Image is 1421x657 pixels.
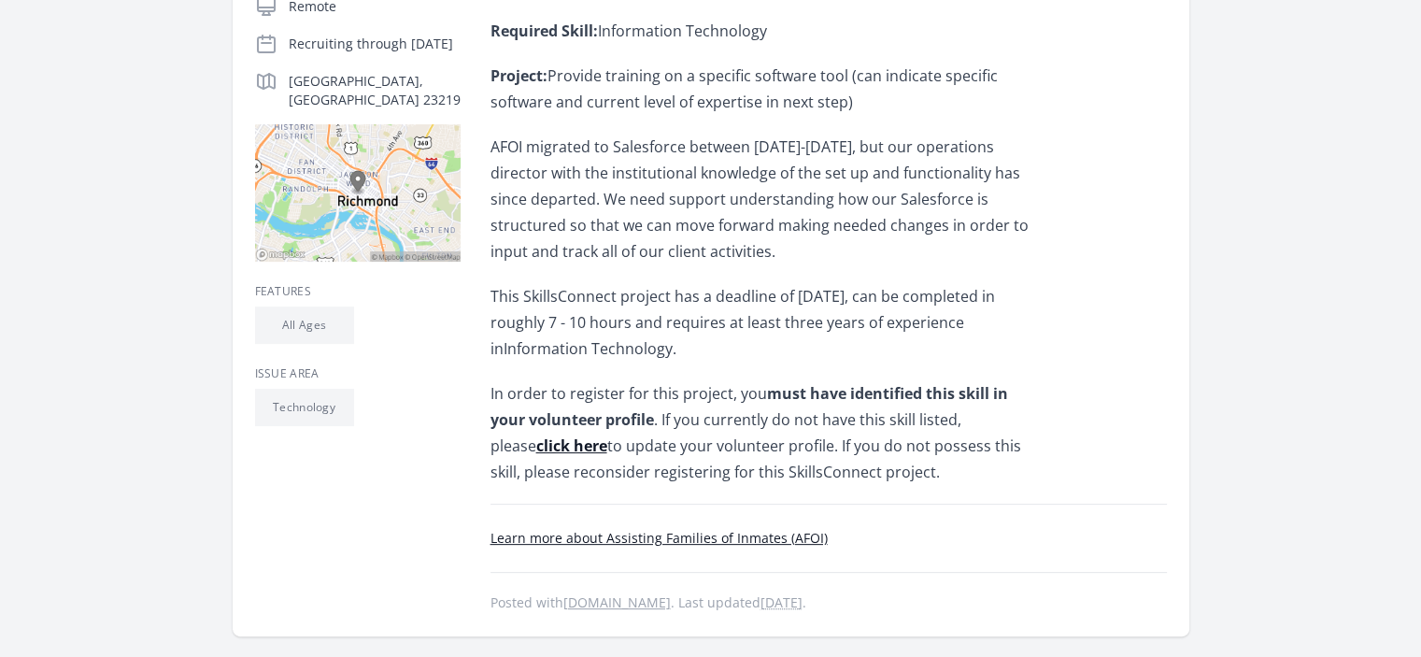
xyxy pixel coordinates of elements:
[490,595,1167,610] p: Posted with . Last updated .
[490,134,1037,264] p: AFOI migrated to Salesforce between [DATE]-[DATE], but our operations director with the instituti...
[289,72,461,109] p: [GEOGRAPHIC_DATA], [GEOGRAPHIC_DATA] 23219
[255,124,461,262] img: Map
[490,21,598,41] b: Required Skill:
[490,65,547,86] b: Project:
[504,338,673,359] span: Information Technology
[536,436,607,456] a: click here
[760,593,803,611] abbr: Tue, Jul 8, 2025 7:48 PM
[490,63,1037,115] p: Provide training on a specific software tool (can indicate specific software and current level of...
[255,389,354,426] li: Technology
[255,284,461,299] h3: Features
[490,380,1037,485] p: In order to register for this project, you . If you currently do not have this skill listed, plea...
[490,283,1037,362] p: This SkillsConnect project has a deadline of [DATE], can be completed in roughly 7 - 10 hours and...
[255,366,461,381] h3: Issue area
[289,35,461,53] p: Recruiting through [DATE]
[490,529,828,547] a: Learn more about Assisting Families of Inmates (AFOI)
[563,593,671,611] a: [DOMAIN_NAME]
[255,307,354,344] li: All Ages
[490,18,1037,44] p: Information Technology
